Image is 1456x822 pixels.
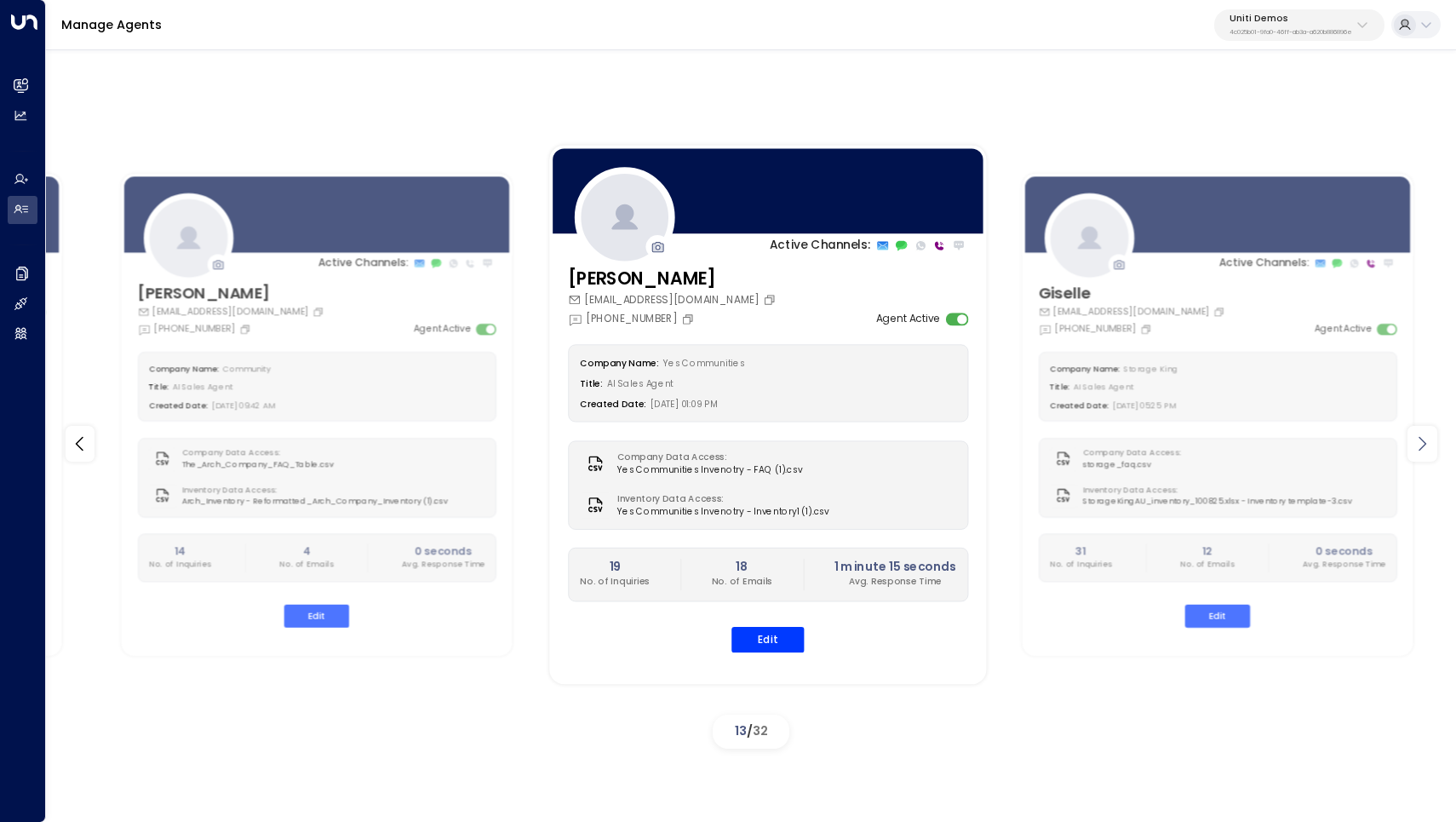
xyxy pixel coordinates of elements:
button: Copy [1213,307,1228,319]
label: Agent Active [876,312,941,327]
button: Uniti Demos4c025b01-9fa0-46ff-ab3a-a620b886896e [1214,9,1384,41]
h2: 19 [581,559,651,577]
label: Company Data Access: [617,451,795,464]
label: Inventory Data Access: [617,492,822,505]
label: Agent Active [1315,323,1373,336]
p: No. of Emails [279,560,334,572]
p: Avg. Response Time [1303,560,1386,572]
div: [PHONE_NUMBER] [138,323,254,336]
div: [EMAIL_ADDRESS][DOMAIN_NAME] [138,306,327,319]
span: StorageKingAU_inventory_100825.xlsx - Inventory template-3.csv [1083,496,1352,508]
label: Inventory Data Access: [182,485,442,497]
span: The_Arch_Company_FAQ_Table.csv [182,460,335,472]
span: Community [223,364,271,375]
label: Created Date: [1050,400,1109,411]
button: Edit [731,628,805,653]
label: Title: [149,382,169,394]
h3: Giselle [1039,282,1228,306]
label: Inventory Data Access: [1083,485,1346,497]
h3: [PERSON_NAME] [138,282,327,306]
div: [EMAIL_ADDRESS][DOMAIN_NAME] [568,293,779,308]
h2: 0 seconds [402,543,485,559]
span: AI Sales Agent [173,382,232,394]
span: Yes Communities Invenotry - FAQ (1).csv [617,465,803,478]
label: Created Date: [149,400,209,411]
span: [DATE] 05:25 PM [1113,400,1176,411]
button: Copy [312,307,327,319]
label: Company Data Access: [1083,448,1182,460]
label: Company Name: [149,364,219,375]
span: Yes Communities [663,358,745,370]
button: Copy [763,294,779,307]
h2: 31 [1050,543,1112,559]
p: No. of Inquiries [149,560,211,572]
a: Manage Agents [61,16,162,33]
button: Edit [284,605,350,628]
span: AI Sales Agent [1074,382,1133,394]
div: / [713,715,789,749]
label: Company Name: [1050,364,1120,375]
label: Company Name: [581,358,659,370]
span: AI Sales Agent [607,378,674,390]
h2: 1 minute 15 seconds [834,559,956,577]
button: Copy [1140,324,1155,336]
h2: 12 [1180,543,1235,559]
label: Company Data Access: [182,448,328,460]
h2: 18 [712,559,772,577]
p: No. of Inquiries [581,577,651,589]
div: [EMAIL_ADDRESS][DOMAIN_NAME] [1039,306,1228,319]
p: Avg. Response Time [834,577,956,589]
p: No. of Emails [1180,560,1235,572]
label: Created Date: [581,399,647,411]
span: [DATE] 09:42 AM [212,400,275,411]
h3: [PERSON_NAME] [568,267,779,293]
label: Title: [581,378,604,390]
p: No. of Emails [712,577,772,589]
h2: 4 [279,543,334,559]
p: No. of Inquiries [1050,560,1112,572]
span: 13 [735,722,747,739]
p: Active Channels: [770,238,870,256]
div: [PHONE_NUMBER] [568,312,697,327]
span: Arch_Inventory - Reformatted_Arch_Company_Inventory (1).csv [182,496,449,508]
button: Copy [681,313,697,325]
button: Edit [1185,605,1251,628]
p: Uniti Demos [1230,14,1352,24]
span: [DATE] 01:09 PM [651,399,719,411]
p: Active Channels: [318,256,408,272]
button: Copy [239,324,254,336]
div: [PHONE_NUMBER] [1039,323,1155,336]
span: Yes Communities Invenotry - Inventory1 (1).csv [617,506,829,519]
span: 32 [753,722,768,739]
h2: 14 [149,543,211,559]
span: Storage King [1124,364,1178,375]
h2: 0 seconds [1303,543,1386,559]
label: Agent Active [414,323,472,336]
p: Avg. Response Time [402,560,485,572]
label: Title: [1050,382,1070,394]
p: Active Channels: [1219,256,1309,272]
span: storage_faq.csv [1083,460,1188,472]
p: 4c025b01-9fa0-46ff-ab3a-a620b886896e [1230,29,1352,36]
